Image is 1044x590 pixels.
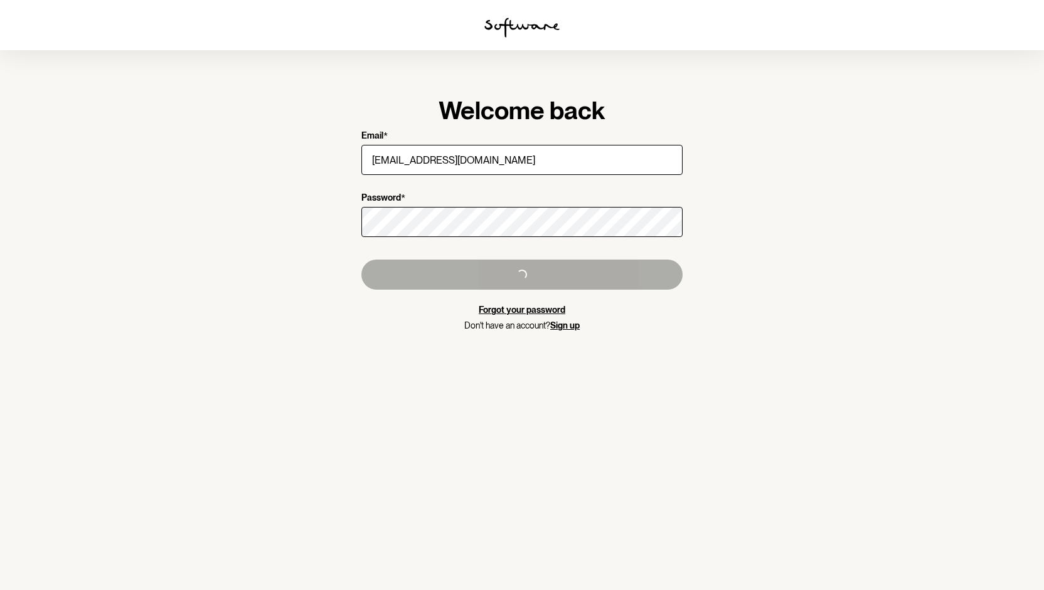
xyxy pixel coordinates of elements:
[361,95,683,125] h1: Welcome back
[484,18,560,38] img: software logo
[479,305,565,315] a: Forgot your password
[361,130,383,142] p: Email
[550,320,580,330] a: Sign up
[361,192,401,204] p: Password
[361,320,683,331] p: Don't have an account?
